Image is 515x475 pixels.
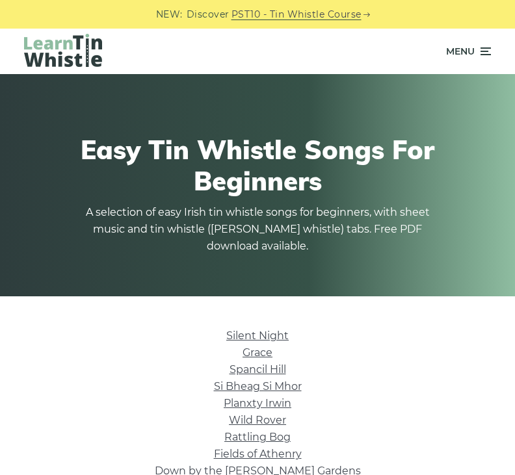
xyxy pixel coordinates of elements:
[446,35,475,68] span: Menu
[214,448,302,460] a: Fields of Athenry
[82,204,433,255] p: A selection of easy Irish tin whistle songs for beginners, with sheet music and tin whistle ([PER...
[24,34,102,67] img: LearnTinWhistle.com
[224,397,291,409] a: Planxty Irwin
[226,329,289,342] a: Silent Night
[230,363,286,376] a: Spancil Hill
[214,380,302,392] a: Si­ Bheag Si­ Mhor
[26,134,489,196] h1: Easy Tin Whistle Songs For Beginners
[243,346,272,359] a: Grace
[229,414,286,426] a: Wild Rover
[224,431,291,443] a: Rattling Bog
